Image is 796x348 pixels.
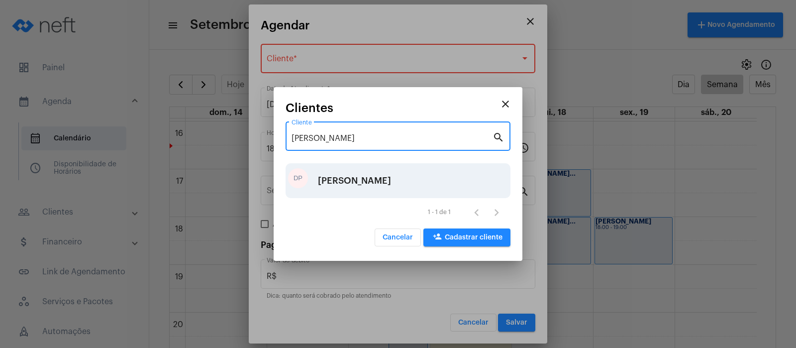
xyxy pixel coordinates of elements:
[375,229,421,246] button: Cancelar
[431,234,502,241] span: Cadastrar cliente
[318,166,391,196] div: [PERSON_NAME]
[499,98,511,110] mat-icon: close
[423,229,510,246] button: Cadastrar cliente
[487,202,506,222] button: Próxima página
[493,131,504,143] mat-icon: search
[431,232,443,244] mat-icon: person_add
[383,234,413,241] span: Cancelar
[467,202,487,222] button: Página anterior
[292,134,493,143] input: Pesquisar cliente
[428,209,451,216] div: 1 - 1 de 1
[288,168,308,188] div: DP
[286,102,333,115] span: Clientes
